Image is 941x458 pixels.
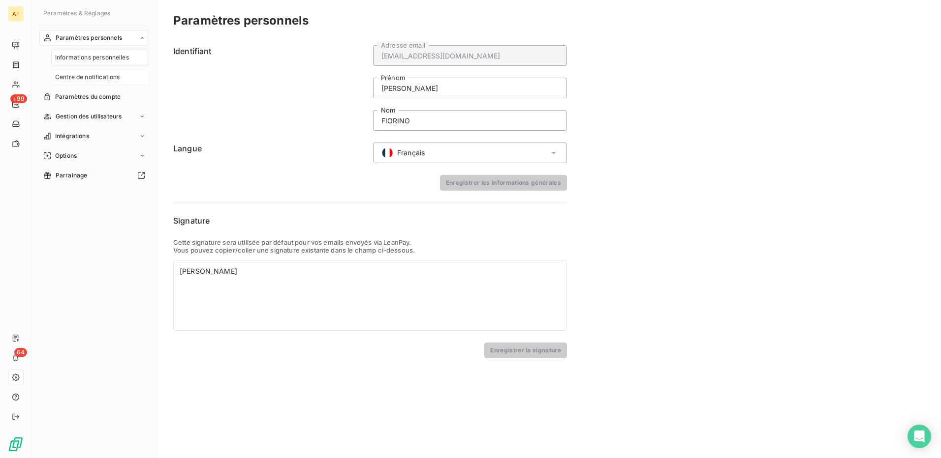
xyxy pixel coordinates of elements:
a: Centre de notifications [51,69,149,85]
div: Open Intercom Messenger [908,425,931,448]
span: 64 [14,348,27,357]
button: Enregistrer la signature [484,343,567,358]
span: Informations personnelles [55,53,129,62]
span: Options [55,151,77,160]
p: Vous pouvez copier/coller une signature existante dans le champ ci-dessous. [173,246,567,254]
span: Intégrations [55,132,89,141]
a: Informations personnelles [51,50,149,65]
span: Paramètres du compte [55,92,121,101]
span: Français [397,148,425,158]
button: Enregistrer les informations générales [440,175,567,191]
h6: Signature [173,215,567,227]
span: +99 [10,94,27,103]
h3: Paramètres personnels [173,12,309,29]
div: [PERSON_NAME] [180,266,561,276]
h6: Identifiant [173,45,367,131]
input: placeholder [373,45,567,66]
img: Logo LeanPay [8,436,24,452]
span: Gestion des utilisateurs [56,112,122,121]
span: Parrainage [56,171,88,180]
p: Cette signature sera utilisée par défaut pour vos emails envoyés via LeanPay. [173,238,567,246]
span: Centre de notifications [55,73,120,82]
input: placeholder [373,110,567,131]
a: Paramètres du compte [39,89,149,105]
input: placeholder [373,78,567,98]
span: Paramètres & Réglages [43,9,110,17]
span: Paramètres personnels [56,33,122,42]
div: AF [8,6,24,22]
h6: Langue [173,143,367,163]
a: Parrainage [39,168,149,183]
